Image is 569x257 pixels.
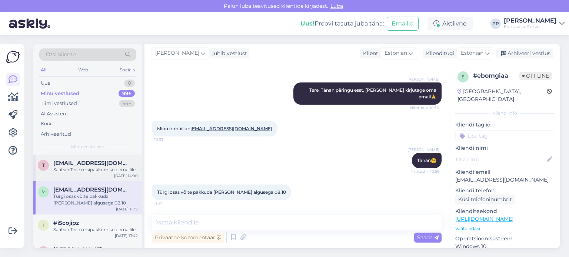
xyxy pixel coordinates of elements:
div: 0 [124,80,135,87]
span: Otsi kliente [46,51,76,58]
div: Klient [360,50,378,57]
span: Türgi osas võite pakkuda [PERSON_NAME] algusega 08.10 [157,189,286,195]
div: Aktiivne [427,17,473,30]
div: Arhiveeritud [41,131,71,138]
p: [EMAIL_ADDRESS][DOMAIN_NAME] [455,176,554,184]
p: Kliendi tag'id [455,121,554,129]
span: e [462,74,465,80]
p: Windows 10 [455,243,554,250]
span: Nähtud ✓ 10:56 [410,169,439,174]
div: Küsi telefoninumbrit [455,195,515,204]
div: Privaatne kommentaar [152,233,224,243]
div: Tiimi vestlused [41,100,77,107]
div: PP [490,18,501,29]
a: [PERSON_NAME]Fantaasia Reisid [504,18,565,30]
span: Saada [417,234,439,241]
p: Kliendi telefon [455,187,554,195]
a: [EMAIL_ADDRESS][DOMAIN_NAME] [190,126,272,131]
div: juhib vestlust [209,50,247,57]
span: #i5cojipz [53,220,79,226]
span: Estonian [461,49,483,57]
span: teettoming@gmail.com [53,160,130,166]
span: Tänan🤗 [417,158,436,163]
input: Lisa nimi [456,155,546,163]
div: Proovi tasuta juba täna: [300,19,384,28]
button: Emailid [387,17,419,31]
div: # ebomgiaa [473,71,519,80]
p: Kliendi email [455,168,554,176]
span: m [41,189,46,195]
img: Askly Logo [6,50,20,64]
span: [PERSON_NAME] [407,147,439,152]
div: 99+ [119,90,135,97]
span: 11:37 [154,200,182,206]
b: Uus! [300,20,315,27]
span: Offline [519,72,552,80]
p: Kliendi nimi [455,144,554,152]
span: maltismari@gmail.com [53,186,130,193]
div: Türgi osas võite pakkuda [PERSON_NAME] algusega 08.10 [53,193,138,206]
p: Klienditeekond [455,207,554,215]
div: Fantaasia Reisid [504,24,556,30]
div: 99+ [119,100,135,107]
div: [DATE] 11:37 [116,206,138,212]
span: Estonian [385,49,407,57]
div: [DATE] 13:42 [115,233,138,239]
span: Minu e-mail on [157,126,272,131]
div: [DATE] 14:00 [114,173,138,179]
div: Saatsin Teile reisipakkumised emailile [53,166,138,173]
span: Tere. Tänan päringu esst. [PERSON_NAME] kirjutage oma email🙏 [309,87,437,99]
div: Arhiveeri vestlus [496,48,553,58]
div: Minu vestlused [41,90,79,97]
span: [PERSON_NAME] [407,77,439,82]
span: i [43,222,44,228]
div: [PERSON_NAME] [504,18,556,24]
span: [PERSON_NAME] [155,49,199,57]
p: Operatsioonisüsteem [455,235,554,243]
span: Minu vestlused [71,143,104,150]
input: Lisa tag [455,130,554,141]
span: Luba [328,3,345,9]
span: Katrin-elisabeth Juhani [53,246,102,253]
div: Kliendi info [455,110,554,116]
div: Socials [118,65,136,75]
span: Nähtud ✓ 10:30 [410,105,439,111]
div: Uus [41,80,50,87]
div: AI Assistent [41,110,68,118]
div: All [39,65,48,75]
span: t [42,162,45,168]
a: [URL][DOMAIN_NAME] [455,216,513,222]
p: Vaata edasi ... [455,225,554,232]
span: 10:33 [154,137,182,142]
div: Web [77,65,90,75]
div: Klienditugi [423,50,455,57]
div: [GEOGRAPHIC_DATA], [GEOGRAPHIC_DATA] [457,88,547,103]
div: Saatsin Teile reisipakkumised emailile [53,226,138,233]
div: Kõik [41,120,51,128]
